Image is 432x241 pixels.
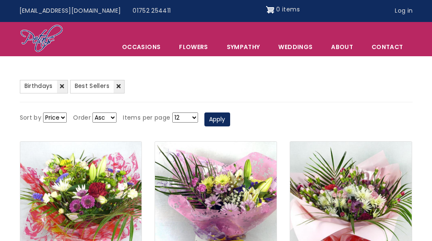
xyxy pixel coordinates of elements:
label: Sort by [20,113,41,123]
label: Items per page [123,113,170,123]
img: Shopping cart [266,3,274,16]
span: Occasions [113,38,169,56]
a: Sympathy [218,38,269,56]
a: [EMAIL_ADDRESS][DOMAIN_NAME] [14,3,127,19]
a: About [322,38,362,56]
span: Weddings [269,38,321,56]
img: Home [20,24,63,54]
button: Apply [204,112,230,127]
span: 0 items [276,5,299,14]
span: Best Sellers [75,82,109,90]
a: Flowers [170,38,217,56]
a: Log in [389,3,418,19]
a: 01752 254411 [127,3,177,19]
a: Shopping cart 0 items [266,3,300,16]
a: Birthdays [20,80,68,93]
span: Birthdays [24,82,53,90]
a: Best Sellers [70,80,125,93]
label: Order [73,113,91,123]
a: Contact [363,38,412,56]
